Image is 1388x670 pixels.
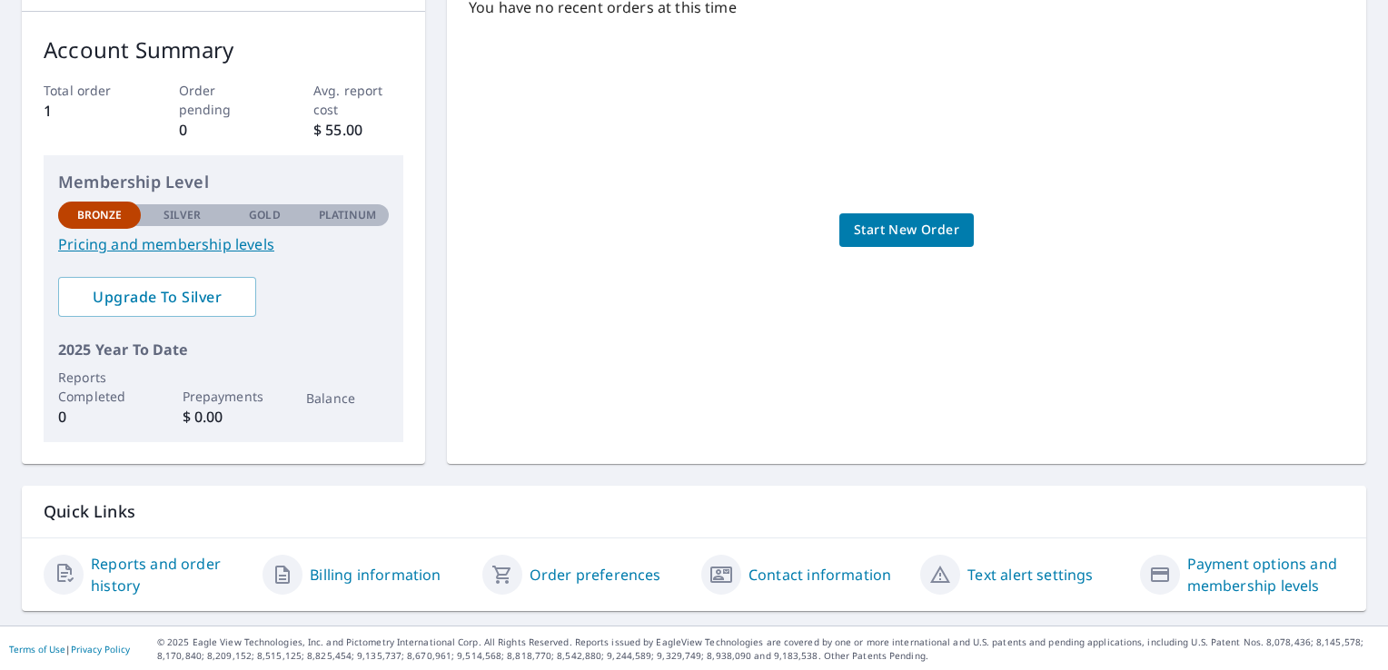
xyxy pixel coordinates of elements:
[313,119,403,141] p: $ 55.00
[71,643,130,655] a: Privacy Policy
[839,213,974,247] a: Start New Order
[749,564,891,586] a: Contact information
[44,100,134,122] p: 1
[854,219,959,241] span: Start New Order
[313,81,403,119] p: Avg. report cost
[44,34,403,66] p: Account Summary
[58,233,389,255] a: Pricing and membership levels
[58,170,389,194] p: Membership Level
[164,207,202,223] p: Silver
[77,207,123,223] p: Bronze
[1187,553,1344,596] a: Payment options and membership levels
[179,81,269,119] p: Order pending
[73,287,242,307] span: Upgrade To Silver
[58,277,256,317] a: Upgrade To Silver
[157,636,1379,663] p: © 2025 Eagle View Technologies, Inc. and Pictometry International Corp. All Rights Reserved. Repo...
[249,207,280,223] p: Gold
[183,387,265,406] p: Prepayments
[319,207,376,223] p: Platinum
[967,564,1093,586] a: Text alert settings
[58,368,141,406] p: Reports Completed
[530,564,661,586] a: Order preferences
[58,406,141,428] p: 0
[91,553,248,596] a: Reports and order history
[310,564,441,586] a: Billing information
[44,81,134,100] p: Total order
[9,643,65,655] a: Terms of Use
[44,500,1344,523] p: Quick Links
[183,406,265,428] p: $ 0.00
[58,339,389,360] p: 2025 Year To Date
[179,119,269,141] p: 0
[306,389,389,408] p: Balance
[9,644,130,655] p: |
